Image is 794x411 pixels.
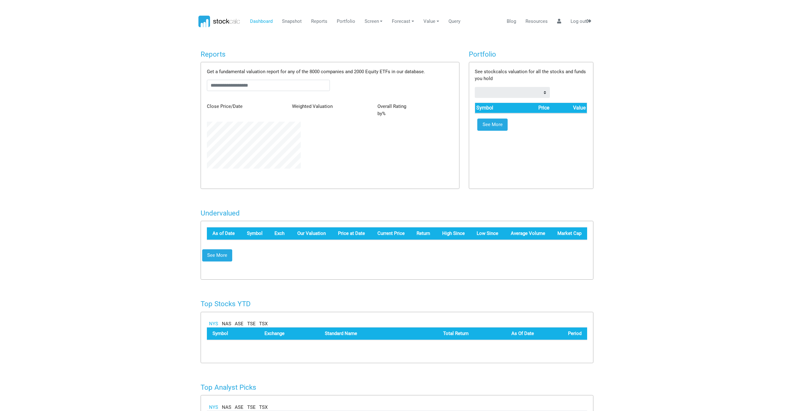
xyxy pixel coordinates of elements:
[504,227,551,240] th: Average 30 day Volume
[436,227,470,240] th: High Since
[477,119,508,131] a: See More
[259,320,268,327] a: TSX
[504,16,518,28] a: Blog
[377,104,406,109] span: Overall Rating
[474,327,540,340] th: As Of Date
[540,327,587,340] th: Period
[201,50,459,58] h4: Reports
[550,103,587,113] th: Value
[523,16,550,28] a: Resources
[319,327,403,340] th: Standard Name
[309,16,330,28] a: Reports
[551,227,587,240] th: Market Cap
[269,227,291,240] th: Stock Exchange
[207,327,259,340] th: Symbol
[247,320,256,327] a: TSE
[222,404,231,411] a: NAS
[403,327,474,340] th: Total Return
[373,103,458,117] div: by %
[201,209,593,217] h4: Undervalued
[475,103,515,113] th: Symbol
[248,16,275,28] a: Dashboard
[247,404,256,411] a: TSE
[390,16,417,28] a: Forecast
[475,68,587,82] p: See stockcalcs valuation for all the stocks and funds you hold
[235,320,243,327] a: ASE
[259,404,268,411] a: TSX
[207,227,241,240] th: Reference Date
[209,404,218,411] a: NYS
[279,16,304,28] a: Snapshot
[470,227,504,240] th: Low Since
[207,104,243,109] span: Close Price/Date
[331,227,371,240] th: Close Price on the Reference Date
[371,227,410,240] th: Last Close Price
[446,16,463,28] a: Query
[421,16,442,28] a: Value
[362,16,385,28] a: Screen
[201,383,593,392] h4: Top Analyst Picks
[469,50,593,58] h4: Portfolio
[259,327,319,340] th: Exchange
[222,320,231,327] a: NAS
[291,227,331,240] th: Weighted Average Fundamental Valuation
[568,16,593,28] a: Log out
[235,404,243,411] a: ASE
[202,249,232,262] a: See More
[515,103,550,113] th: Price
[201,300,593,308] h4: Top Stocks YTD
[410,227,436,240] th: Return since Reference Date
[209,320,218,327] a: NYS
[334,16,357,28] a: Portfolio
[241,227,269,240] th: Stock Ticker
[292,104,333,109] span: Weighted Valuation
[207,68,453,75] p: Get a fundamental valuation report for any of the 8000 companies and 2000 Equity ETFs in our data...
